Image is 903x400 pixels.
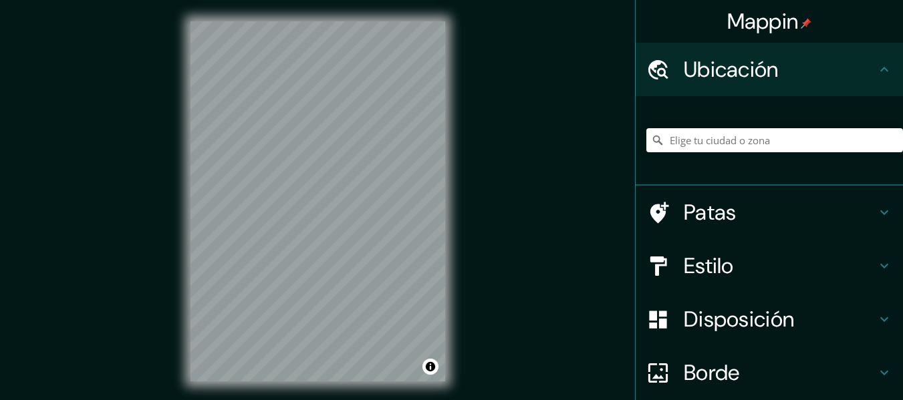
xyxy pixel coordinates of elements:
div: Ubicación [636,43,903,96]
font: Mappin [727,7,799,35]
font: Estilo [684,252,734,280]
div: Estilo [636,239,903,292]
font: Disposición [684,305,794,333]
iframe: Lanzador de widgets de ayuda [784,348,888,385]
input: Elige tu ciudad o zona [646,128,903,152]
div: Borde [636,346,903,399]
img: pin-icon.png [801,18,811,29]
font: Ubicación [684,55,779,83]
button: Activar o desactivar atribución [422,359,438,375]
div: Disposición [636,292,903,346]
font: Borde [684,359,740,387]
font: Patas [684,198,737,226]
canvas: Mapa [190,21,445,381]
div: Patas [636,186,903,239]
